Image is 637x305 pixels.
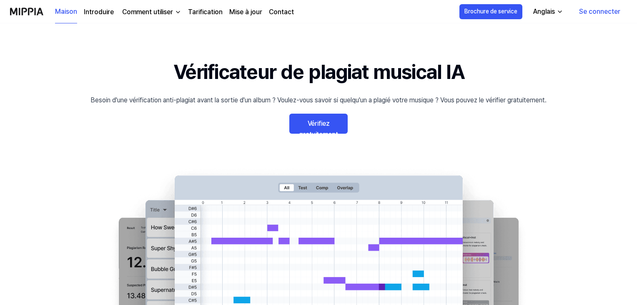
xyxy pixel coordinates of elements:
font: Maison [55,8,77,15]
a: Tarification [188,7,223,17]
button: Comment utiliser [120,7,181,17]
font: Se connecter [579,8,620,15]
font: Contact [269,8,294,16]
font: Introduire [84,8,114,16]
font: Mise à jour [229,8,262,16]
font: Brochure de service [464,8,517,15]
a: Contact [269,7,294,17]
a: Vérifiez gratuitement [289,114,348,134]
font: Tarification [188,8,223,16]
font: Besoin d'une vérification anti-plagiat avant la sortie d'un album ? Voulez-vous savoir si quelqu'... [90,96,547,104]
a: Introduire [84,7,114,17]
font: Vérifiez gratuitement [299,119,338,138]
img: vers le bas [175,9,181,15]
a: Maison [55,0,77,23]
button: Brochure de service [459,4,522,19]
font: Anglais [533,8,555,15]
a: Mise à jour [229,7,262,17]
button: Anglais [527,3,568,20]
font: Vérificateur de plagiat musical IA [173,60,464,84]
font: Comment utiliser [122,8,173,16]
